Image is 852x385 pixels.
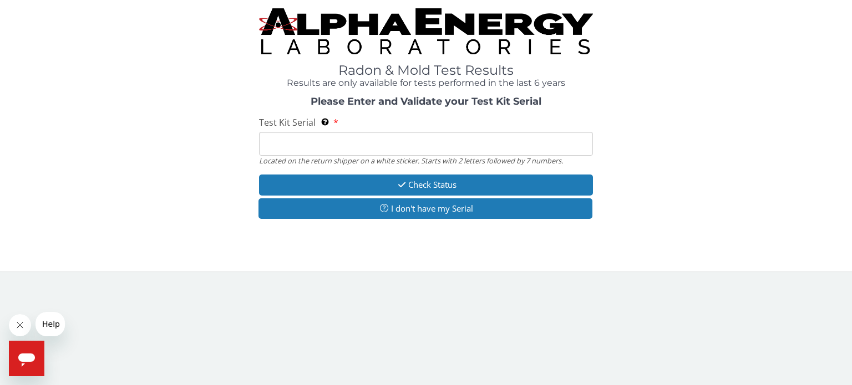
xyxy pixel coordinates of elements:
[259,63,593,78] h1: Radon & Mold Test Results
[258,198,592,219] button: I don't have my Serial
[259,156,593,166] div: Located on the return shipper on a white sticker. Starts with 2 letters followed by 7 numbers.
[259,116,316,129] span: Test Kit Serial
[259,174,593,195] button: Check Status
[259,78,593,88] h4: Results are only available for tests performed in the last 6 years
[35,312,65,336] iframe: Message from company
[9,341,44,376] iframe: Button to launch messaging window
[9,314,31,336] iframe: Close message
[259,8,593,54] img: TightCrop.jpg
[311,95,541,107] strong: Please Enter and Validate your Test Kit Serial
